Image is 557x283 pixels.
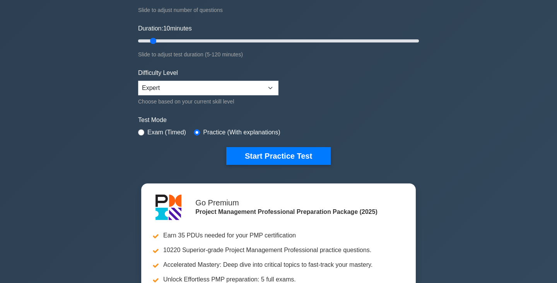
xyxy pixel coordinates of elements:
[138,68,178,78] label: Difficulty Level
[138,24,192,33] label: Duration: minutes
[138,50,419,59] div: Slide to adjust test duration (5-120 minutes)
[163,25,170,32] span: 10
[226,147,331,165] button: Start Practice Test
[138,115,419,125] label: Test Mode
[147,128,186,137] label: Exam (Timed)
[138,97,278,106] div: Choose based on your current skill level
[203,128,280,137] label: Practice (With explanations)
[138,5,419,15] div: Slide to adjust number of questions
